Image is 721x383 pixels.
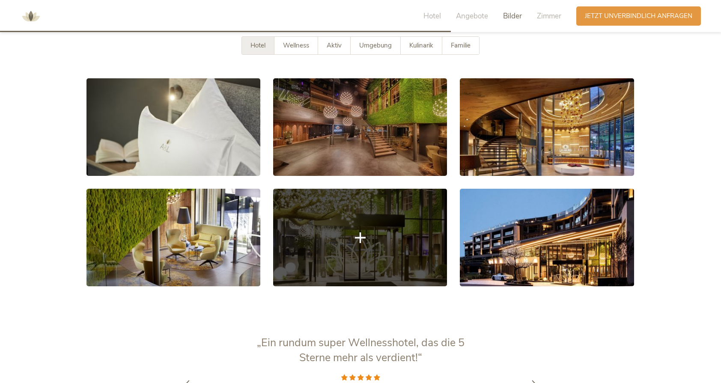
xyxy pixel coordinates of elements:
[359,41,392,50] span: Umgebung
[503,11,522,21] span: Bilder
[451,41,471,50] span: Familie
[585,12,692,21] span: Jetzt unverbindlich anfragen
[409,41,433,50] span: Kulinarik
[18,3,44,29] img: AMONTI & LUNARIS Wellnessresort
[18,13,44,19] a: AMONTI & LUNARIS Wellnessresort
[257,335,465,365] span: „Ein rundum super Wellnesshotel, das die 5 Sterne mehr als verdient!“
[283,41,309,50] span: Wellness
[327,41,342,50] span: Aktiv
[423,11,441,21] span: Hotel
[537,11,561,21] span: Zimmer
[456,11,488,21] span: Angebote
[250,41,265,50] span: Hotel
